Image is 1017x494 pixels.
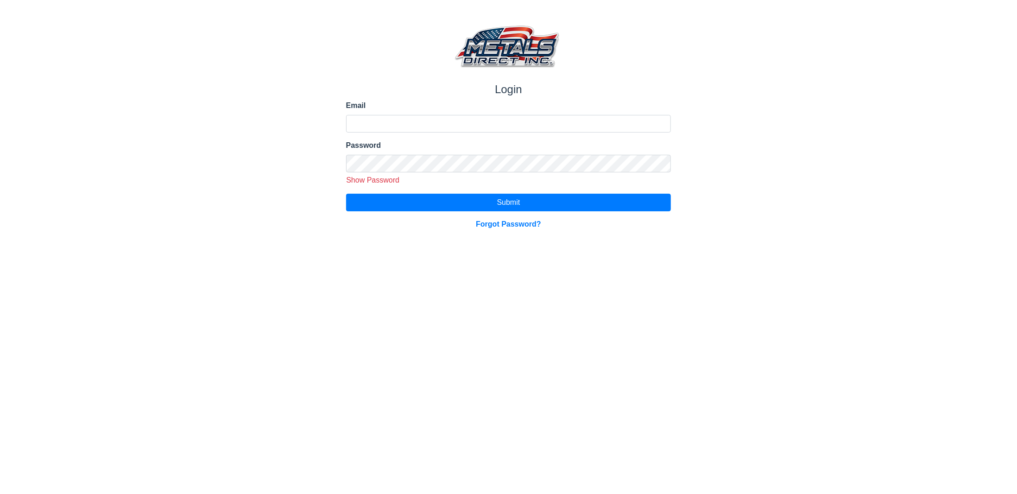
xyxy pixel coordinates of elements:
h1: Login [346,83,671,96]
a: Forgot Password? [476,220,541,228]
button: Show Password [343,174,403,186]
button: Submit [346,194,671,211]
label: Email [346,100,671,111]
label: Password [346,140,671,151]
span: Show Password [346,176,399,184]
span: Submit [497,198,520,206]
